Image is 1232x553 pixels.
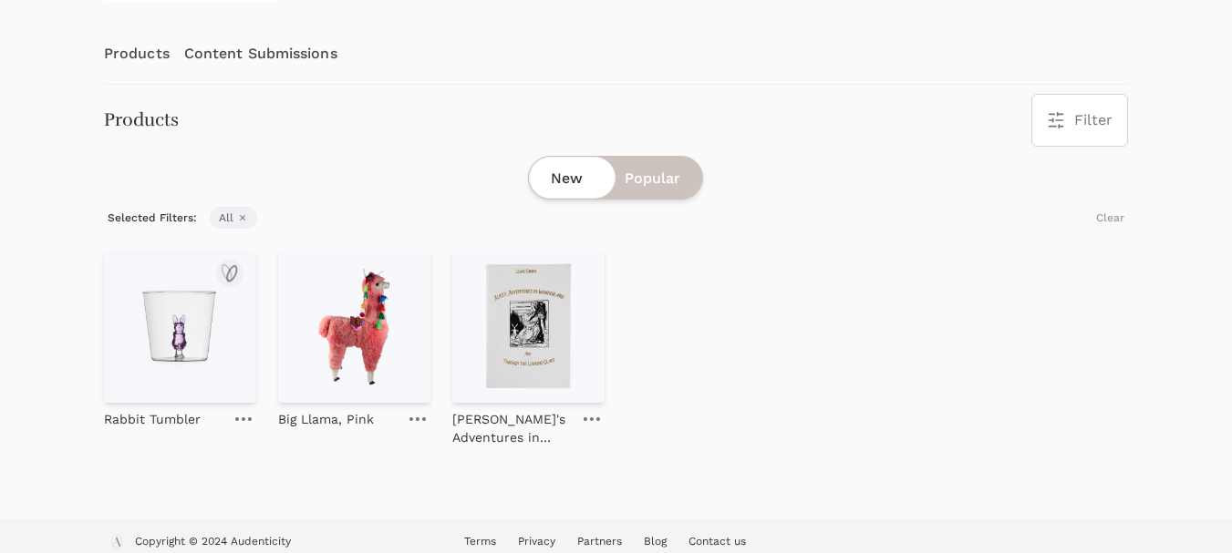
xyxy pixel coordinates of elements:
span: Filter [1074,109,1113,131]
span: New [551,168,583,189]
span: All [210,207,257,229]
img: Alice's Adventures in Wonderland [452,251,605,403]
a: Content Submissions [184,24,337,84]
span: Selected Filters: [104,207,201,229]
button: Filter [1032,95,1127,146]
img: Big Llama, Pink [278,251,430,403]
span: Popular [625,168,680,189]
img: Rabbit Tumbler [104,251,256,403]
a: Products [104,24,170,84]
a: Rabbit Tumbler [104,403,201,428]
a: Contact us [688,535,746,548]
p: Big Llama, Pink [278,410,374,428]
p: Rabbit Tumbler [104,410,201,428]
a: Privacy [518,535,555,548]
p: Copyright © 2024 Audenticity [135,534,291,552]
a: Partners [577,535,622,548]
a: [PERSON_NAME]'s Adventures in Wonderland [452,403,572,446]
h3: Products [104,108,179,133]
a: Terms [464,535,496,548]
a: Big Llama, Pink [278,403,374,428]
button: Clear [1092,207,1128,229]
a: Blog [644,535,667,548]
p: [PERSON_NAME]'s Adventures in Wonderland [452,410,572,446]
